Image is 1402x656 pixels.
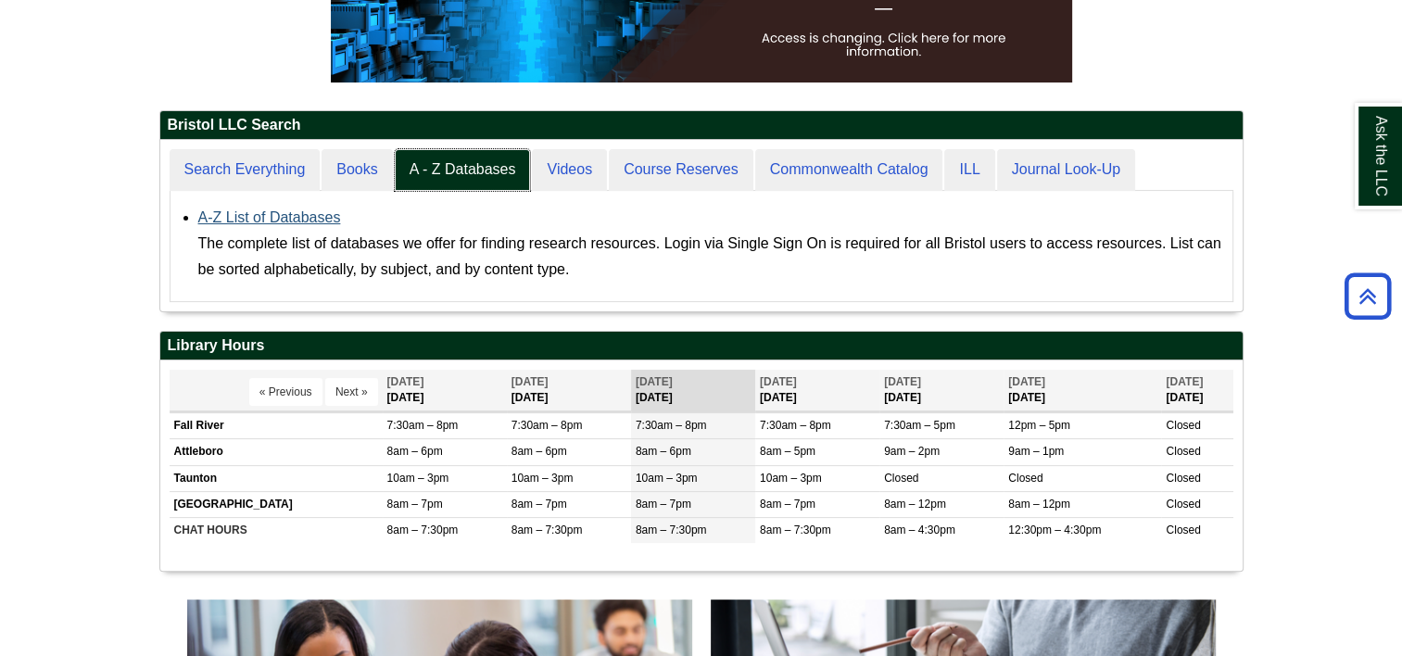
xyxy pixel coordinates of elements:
[512,375,549,388] span: [DATE]
[1004,370,1161,411] th: [DATE]
[170,149,321,191] a: Search Everything
[636,524,707,536] span: 8am – 7:30pm
[170,465,383,491] td: Taunton
[879,370,1004,411] th: [DATE]
[760,472,822,485] span: 10am – 3pm
[170,413,383,439] td: Fall River
[760,498,815,511] span: 8am – 7pm
[1008,419,1070,432] span: 12pm – 5pm
[512,524,583,536] span: 8am – 7:30pm
[1166,375,1203,388] span: [DATE]
[884,472,918,485] span: Closed
[1161,370,1232,411] th: [DATE]
[532,149,607,191] a: Videos
[760,375,797,388] span: [DATE]
[997,149,1135,191] a: Journal Look-Up
[636,472,698,485] span: 10am – 3pm
[512,419,583,432] span: 7:30am – 8pm
[387,498,443,511] span: 8am – 7pm
[884,375,921,388] span: [DATE]
[170,517,383,543] td: CHAT HOURS
[884,524,955,536] span: 8am – 4:30pm
[395,149,531,191] a: A - Z Databases
[387,375,424,388] span: [DATE]
[1008,498,1070,511] span: 8am – 12pm
[1008,472,1042,485] span: Closed
[609,149,753,191] a: Course Reserves
[636,445,691,458] span: 8am – 6pm
[944,149,994,191] a: ILL
[755,370,879,411] th: [DATE]
[760,524,831,536] span: 8am – 7:30pm
[160,332,1243,360] h2: Library Hours
[1008,524,1101,536] span: 12:30pm – 4:30pm
[383,370,507,411] th: [DATE]
[755,149,943,191] a: Commonwealth Catalog
[1166,419,1200,432] span: Closed
[160,111,1243,140] h2: Bristol LLC Search
[1166,445,1200,458] span: Closed
[884,445,940,458] span: 9am – 2pm
[631,370,755,411] th: [DATE]
[387,472,449,485] span: 10am – 3pm
[325,378,378,406] button: Next »
[170,491,383,517] td: [GEOGRAPHIC_DATA]
[387,419,459,432] span: 7:30am – 8pm
[512,445,567,458] span: 8am – 6pm
[170,439,383,465] td: Attleboro
[884,419,955,432] span: 7:30am – 5pm
[636,419,707,432] span: 7:30am – 8pm
[636,375,673,388] span: [DATE]
[512,498,567,511] span: 8am – 7pm
[884,498,946,511] span: 8am – 12pm
[387,524,459,536] span: 8am – 7:30pm
[760,419,831,432] span: 7:30am – 8pm
[1008,445,1064,458] span: 9am – 1pm
[249,378,322,406] button: « Previous
[512,472,574,485] span: 10am – 3pm
[1008,375,1045,388] span: [DATE]
[387,445,443,458] span: 8am – 6pm
[1338,284,1397,309] a: Back to Top
[322,149,392,191] a: Books
[1166,524,1200,536] span: Closed
[198,231,1223,283] div: The complete list of databases we offer for finding research resources. Login via Single Sign On ...
[760,445,815,458] span: 8am – 5pm
[1166,472,1200,485] span: Closed
[507,370,631,411] th: [DATE]
[198,209,341,225] a: A-Z List of Databases
[1166,498,1200,511] span: Closed
[636,498,691,511] span: 8am – 7pm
